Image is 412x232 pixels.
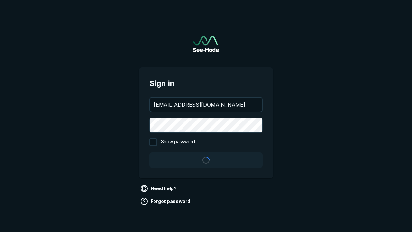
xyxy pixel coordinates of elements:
input: your@email.com [150,98,262,112]
span: Show password [161,138,195,146]
a: Go to sign in [193,36,219,52]
a: Forgot password [139,196,193,207]
span: Sign in [149,78,263,89]
a: Need help? [139,183,179,194]
img: See-Mode Logo [193,36,219,52]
